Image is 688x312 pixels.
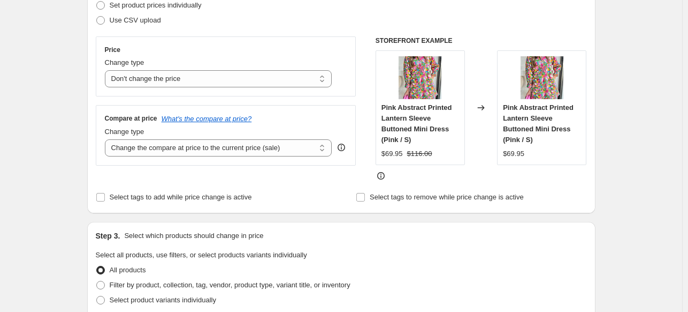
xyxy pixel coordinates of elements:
h2: Step 3. [96,231,120,241]
h3: Price [105,46,120,54]
h3: Compare at price [105,114,157,123]
span: Set product prices individually [110,1,202,9]
div: help [336,142,347,153]
span: Change type [105,128,144,136]
span: All products [110,266,146,274]
h6: STOREFRONT EXAMPLE [376,36,587,45]
img: 5c20d2d888e230ad_80x.jpg [521,56,563,99]
div: $69.95 [503,148,524,159]
span: Select tags to add while price change is active [110,193,252,201]
div: $69.95 [381,148,403,159]
strike: $116.00 [407,148,432,159]
span: Use CSV upload [110,16,161,24]
span: Pink Abstract Printed Lantern Sleeve Buttoned Mini Dress (Pink / S) [381,103,452,144]
img: 5c20d2d888e230ad_80x.jpg [399,56,441,99]
span: Select product variants individually [110,296,216,304]
span: Filter by product, collection, tag, vendor, product type, variant title, or inventory [110,281,350,289]
span: Select all products, use filters, or select products variants individually [96,251,307,259]
span: Select tags to remove while price change is active [370,193,524,201]
span: Change type [105,58,144,66]
span: Pink Abstract Printed Lantern Sleeve Buttoned Mini Dress (Pink / S) [503,103,574,144]
p: Select which products should change in price [124,231,263,241]
button: What's the compare at price? [162,115,252,123]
